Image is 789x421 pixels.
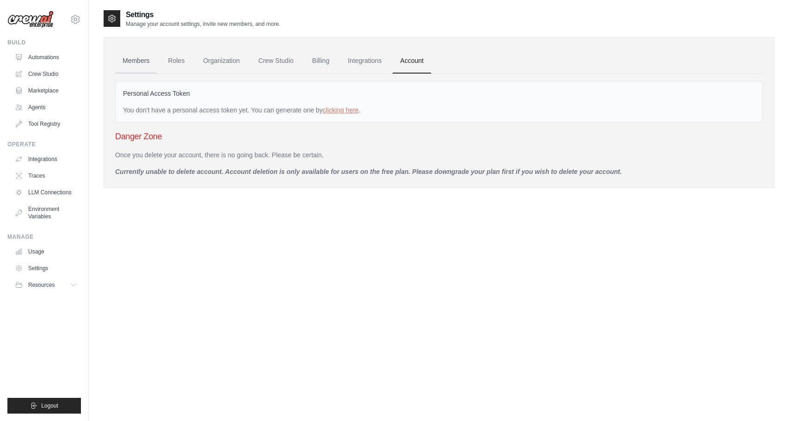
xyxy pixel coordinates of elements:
[11,67,81,81] a: Crew Studio
[11,185,81,200] a: LLM Connections
[115,130,763,143] h3: Danger Zone
[196,49,247,74] a: Organization
[11,244,81,259] a: Usage
[340,49,389,74] a: Integrations
[393,49,431,74] a: Account
[11,100,81,115] a: Agents
[11,168,81,183] a: Traces
[11,202,81,224] a: Environment Variables
[11,152,81,167] a: Integrations
[7,141,81,148] div: Operate
[123,105,755,115] div: You don't have a personal access token yet. You can generate one by .
[123,89,190,98] label: Personal Access Token
[7,11,54,28] img: Logo
[126,9,280,20] h2: Settings
[11,261,81,276] a: Settings
[115,167,763,176] p: Currently unable to delete account. Account deletion is only available for users on the free plan...
[11,278,81,292] button: Resources
[323,106,359,114] a: clicking here
[11,117,81,131] a: Tool Registry
[7,39,81,46] div: Build
[115,49,157,74] a: Members
[28,281,55,289] span: Resources
[7,398,81,414] button: Logout
[126,20,280,28] p: Manage your account settings, invite new members, and more.
[7,233,81,241] div: Manage
[251,49,301,74] a: Crew Studio
[41,402,58,409] span: Logout
[115,150,763,160] p: Once you delete your account, there is no going back. Please be certain.
[305,49,337,74] a: Billing
[11,50,81,65] a: Automations
[11,83,81,98] a: Marketplace
[160,49,192,74] a: Roles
